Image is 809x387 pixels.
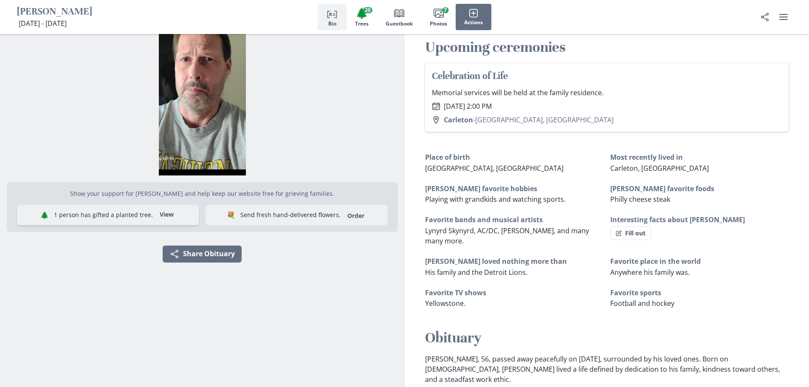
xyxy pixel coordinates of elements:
[432,88,782,98] p: Memorial services will be held at the family residence.
[425,195,566,204] span: Playing with grandkids and watching sports.
[610,268,690,277] span: Anywhere his family was.
[425,215,603,225] h3: Favorite bands and musical artists
[425,288,603,298] h3: Favorite TV shows
[610,164,709,173] span: Carleton, [GEOGRAPHIC_DATA]
[318,4,347,30] button: Bio
[610,288,789,298] h3: Favorite sports
[425,38,789,56] h2: Upcoming ceremonies
[155,208,179,222] button: View
[442,7,448,13] span: 7
[425,354,789,384] p: [PERSON_NAME], 56, passed away peacefully on [DATE], surrounded by his loved ones. Born on [DEMOG...
[19,19,67,28] span: [DATE] - [DATE]
[328,21,336,27] span: Bio
[610,184,789,194] h3: [PERSON_NAME] favorite foods
[425,226,589,246] span: Lynyrd Skynyrd, AC/DC, [PERSON_NAME], and many many more.
[610,299,674,308] span: Football and hockey
[464,20,483,25] span: Actions
[610,195,670,204] span: Philly cheese steak
[425,299,465,308] span: Yellowstone.
[17,189,388,198] p: Show your support for [PERSON_NAME] and help keep our website free for grieving families.
[432,70,782,82] h3: Celebration of Life
[430,21,447,27] span: Photos
[355,21,369,27] span: Trees
[342,212,369,220] a: Order
[610,226,651,240] button: Fill out
[347,4,377,30] button: Trees
[775,8,792,25] button: user menu
[17,6,92,19] h1: [PERSON_NAME]
[377,4,421,30] button: Guestbook
[756,8,773,25] button: Share Obituary
[363,7,372,13] span: 20
[425,268,527,277] span: His family and the Detroit Lions.
[425,164,564,173] span: [GEOGRAPHIC_DATA], [GEOGRAPHIC_DATA]
[610,256,789,266] h3: Favorite place in the world
[425,184,603,194] h3: [PERSON_NAME] favorite hobbies
[386,21,413,27] span: Guestbook
[163,246,242,263] button: Share Obituary
[456,4,491,30] button: Actions
[421,4,456,30] button: Photos
[425,256,603,266] h3: [PERSON_NAME] loved nothing more than
[444,115,473,124] strong: Carleton
[425,152,603,162] h3: Place of birth
[610,152,789,162] h3: Most recently lived in
[425,329,789,347] h2: Obituary
[610,215,789,225] h3: Interesting facts about [PERSON_NAME]
[444,115,614,124] a: Carleton-[GEOGRAPHIC_DATA], [GEOGRAPHIC_DATA]
[444,101,492,111] p: [DATE] 2:00 PM
[355,7,368,19] span: Tree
